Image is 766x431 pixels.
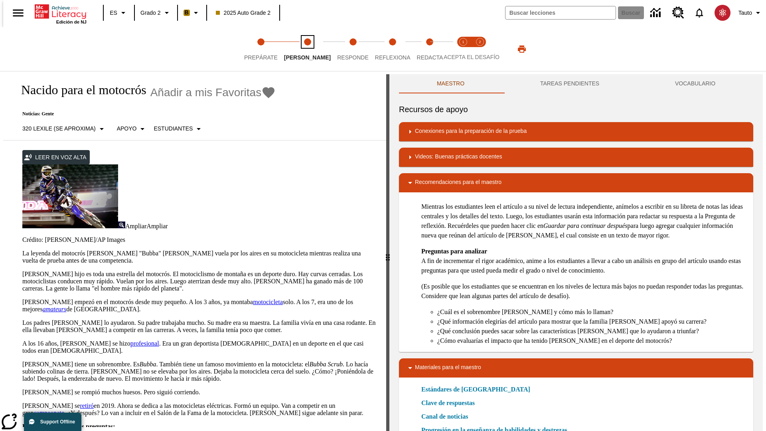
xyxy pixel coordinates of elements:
[421,248,487,255] strong: Preguntas para analizar
[543,222,628,229] em: Guardar para continuar después
[415,363,481,373] p: Materiales para el maestro
[444,54,499,60] span: ACEPTA EL DESAFÍO
[22,125,96,133] p: 320 Lexile (Se aproxima)
[278,27,337,71] button: Lee step 2 of 5
[509,42,535,56] button: Imprimir
[411,27,450,71] button: Redacta step 5 of 5
[710,2,735,23] button: Escoja un nuevo avatar
[667,2,689,24] a: Centro de recursos, Se abrirá en una pestaña nueva.
[22,423,115,430] strong: Piensa y comenta estas preguntas:
[415,178,501,188] p: Recomendaciones para el maestro
[505,6,616,19] input: Buscar campo
[22,150,90,165] button: Leer en voz alta
[399,173,753,192] div: Recomendaciones para el maestro
[22,361,377,382] p: [PERSON_NAME] tiene un sobrenombre. Es . También tiene un famoso movimiento en la motocicleta: el...
[22,319,377,334] p: Los padres [PERSON_NAME] lo ayudaron. Su padre trabajaba mucho. Su madre era su maestra. La famil...
[502,74,637,93] button: TAREAS PENDIENTES
[369,27,417,71] button: Reflexiona step 4 of 5
[146,223,168,229] span: Ampliar
[284,54,331,61] span: [PERSON_NAME]
[637,74,753,93] button: VOCABULARIO
[238,27,284,71] button: Prepárate step 1 of 5
[43,306,67,312] a: amateurs
[35,3,87,24] div: Portada
[118,221,125,228] img: Ampliar
[22,271,377,292] p: [PERSON_NAME] hijo es toda una estrella del motocrós. El motociclismo de montaña es un deporte du...
[80,402,94,409] a: retiró
[19,122,110,136] button: Seleccione Lexile, 320 Lexile (Se aproxima)
[421,247,747,275] p: A fin de incrementar el rigor académico, anime a los estudiantes a llevar a cabo un análisis en g...
[421,412,468,421] a: Canal de noticias, Se abrirá en una nueva ventana o pestaña
[106,6,132,20] button: Lenguaje: ES, Selecciona un idioma
[399,148,753,167] div: Videos: Buenas prácticas docentes
[646,2,667,24] a: Centro de información
[468,27,492,71] button: Acepta el desafío contesta step 2 of 2
[140,361,156,368] em: Bubba
[399,74,753,93] div: Instructional Panel Tabs
[375,54,411,61] span: Reflexiona
[216,9,271,17] span: 2025 Auto Grade 2
[689,2,710,23] a: Notificaciones
[22,236,377,243] p: Crédito: [PERSON_NAME]/AP Images
[462,40,464,44] text: 1
[22,164,118,228] img: El corredor de motocrós James Stewart vuela por los aires en su motocicleta de montaña.
[735,6,766,20] button: Perfil/Configuración
[437,317,747,326] li: ¿Qué información elegirías del artículo para mostrar que la familia [PERSON_NAME] apoyó su carrera?
[22,402,377,417] p: [PERSON_NAME] se en 2019. Ahora se dedica a las motocicletas eléctricas. Formó un equipo. Van a c...
[154,125,193,133] p: Estudiantes
[22,250,377,264] p: La leyenda del motocrós [PERSON_NAME] "Bubba" [PERSON_NAME] vuela por los aires en su motocicleta...
[244,54,278,61] span: Prepárate
[437,336,747,346] li: ¿Cómo evaluarías el impacto que ha tenido [PERSON_NAME] en el deporte del motocrós?
[24,413,81,431] button: Support Offline
[479,40,481,44] text: 2
[110,9,117,17] span: ES
[6,1,30,25] button: Abrir el menú lateral
[337,54,369,61] span: Responde
[421,385,535,394] a: Estándares de [GEOGRAPHIC_DATA]
[180,6,204,20] button: Boost El color de la clase es anaranjado claro. Cambiar el color de la clase.
[22,299,377,313] p: [PERSON_NAME] empezó en el motocrós desde muy pequeño. A los 3 años, ya montaba solo. A los 7, er...
[386,74,389,431] div: Pulsa la tecla de intro o la barra espaciadora y luego presiona las flechas de derecha e izquierd...
[331,27,375,71] button: Responde step 3 of 5
[22,340,377,354] p: A los 16 años, [PERSON_NAME] se hizo . Era un gran deportista [DEMOGRAPHIC_DATA] en un deporte en...
[140,9,161,17] span: Grado 2
[137,6,175,20] button: Grado: Grado 2, Elige un grado
[13,83,146,97] h1: Nacido para el motocrós
[22,389,377,396] p: [PERSON_NAME] se rompió muchos huesos. Pero siguió corriendo.
[738,9,752,17] span: Tauto
[437,307,747,317] li: ¿Cuál es el sobrenombre [PERSON_NAME] y cómo más lo llaman?
[421,282,747,301] p: (Es posible que los estudiantes que se encuentran en los niveles de lectura más bajos no puedan r...
[389,74,763,431] div: activity
[415,127,527,136] p: Conexiones para la preparación de la prueba
[417,54,443,61] span: Redacta
[421,398,475,408] a: Clave de respuestas, Se abrirá en una nueva ventana o pestaña
[399,74,502,93] button: Maestro
[253,299,283,305] a: motocicleta
[310,361,343,368] em: Bubba Scrub
[399,103,753,116] h6: Recursos de apoyo
[421,202,747,240] p: Mientras los estudiantes leen el artículo a su nivel de lectura independiente, anímelos a escribi...
[415,152,502,162] p: Videos: Buenas prácticas docentes
[150,122,207,136] button: Seleccionar estudiante
[117,125,137,133] p: Apoyo
[13,111,276,117] p: Noticias: Gente
[114,122,151,136] button: Tipo de apoyo, Apoyo
[399,122,753,141] div: Conexiones para la preparación de la prueba
[150,86,262,99] span: Añadir a mis Favoritas
[399,358,753,378] div: Materiales para el maestro
[40,419,75,425] span: Support Offline
[452,27,475,71] button: Acepta el desafío lee step 1 of 2
[715,5,730,21] img: avatar image
[130,340,159,347] a: profesional
[185,8,189,18] span: B
[56,20,87,24] span: Edición de NJ
[125,223,146,229] span: Ampliar
[3,74,386,427] div: reading
[34,409,64,416] a: campeonato
[150,85,276,99] button: Añadir a mis Favoritas - Nacido para el motocrós
[437,326,747,336] li: ¿Qué conclusión puedes sacar sobre las características [PERSON_NAME] que lo ayudaron a triunfar?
